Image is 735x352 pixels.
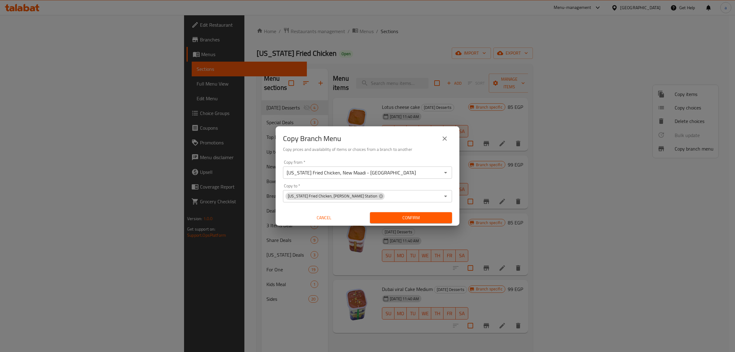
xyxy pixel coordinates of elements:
span: Confirm [375,214,447,222]
span: [US_STATE] Fried Chicken, [PERSON_NAME] Station [285,193,380,199]
button: Cancel [283,212,365,224]
div: [US_STATE] Fried Chicken, [PERSON_NAME] Station [285,193,385,200]
h2: Copy Branch Menu [283,134,341,143]
button: Confirm [370,212,452,224]
button: close [437,131,452,146]
button: Open [441,168,450,177]
span: Cancel [285,214,363,222]
h6: Copy prices and availability of items or choices from a branch to another [283,146,452,153]
button: Open [441,192,450,201]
